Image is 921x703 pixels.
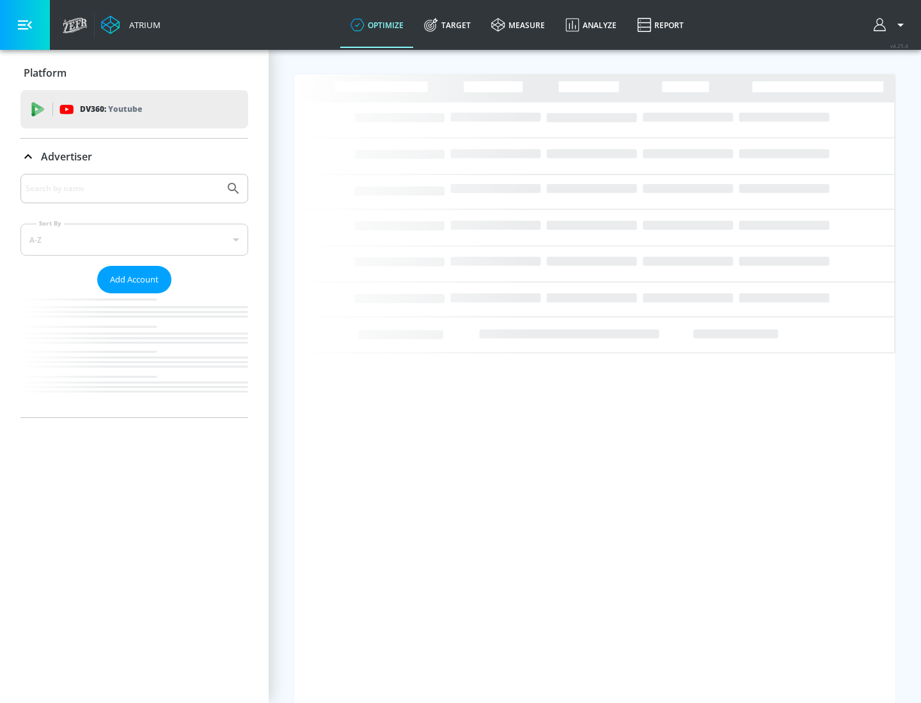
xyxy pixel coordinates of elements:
[80,102,142,116] p: DV360:
[26,180,219,197] input: Search by name
[24,66,67,80] p: Platform
[108,102,142,116] p: Youtube
[555,2,627,48] a: Analyze
[20,55,248,91] div: Platform
[627,2,694,48] a: Report
[340,2,414,48] a: optimize
[20,174,248,417] div: Advertiser
[20,224,248,256] div: A-Z
[890,42,908,49] span: v 4.25.4
[414,2,481,48] a: Target
[481,2,555,48] a: measure
[36,219,64,228] label: Sort By
[20,90,248,128] div: DV360: Youtube
[20,139,248,174] div: Advertiser
[110,272,159,287] span: Add Account
[101,15,161,35] a: Atrium
[41,150,92,164] p: Advertiser
[20,293,248,417] nav: list of Advertiser
[97,266,171,293] button: Add Account
[124,19,161,31] div: Atrium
